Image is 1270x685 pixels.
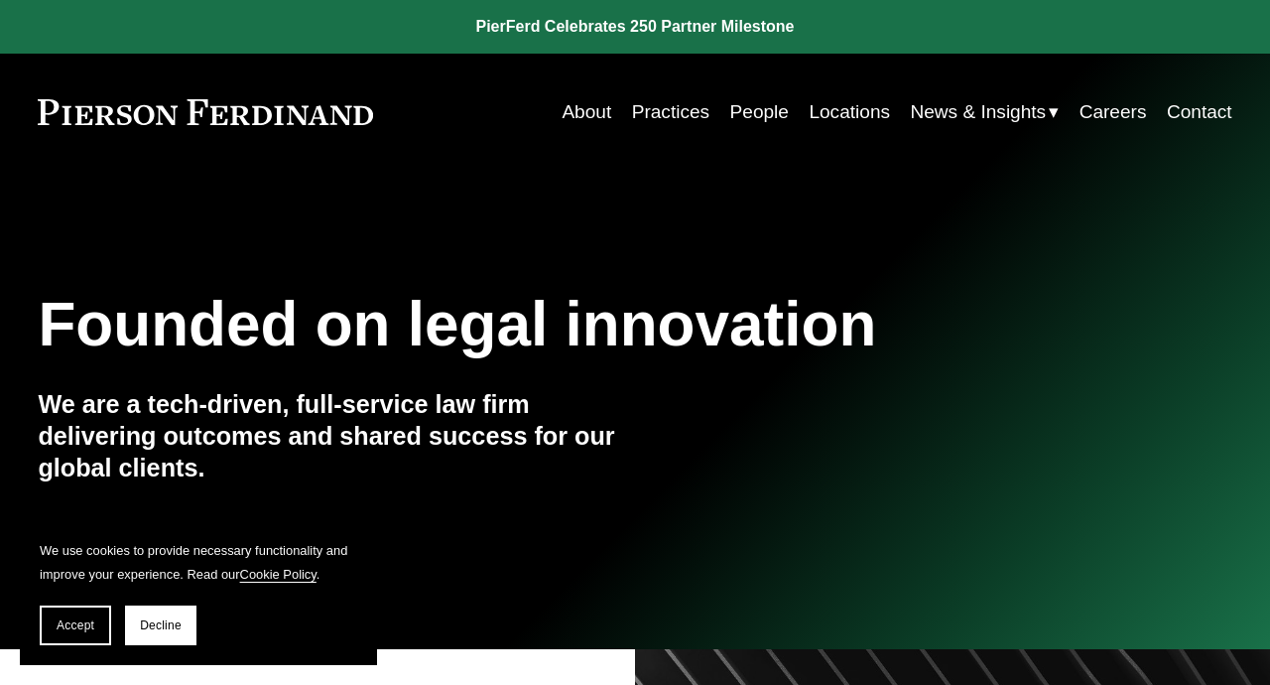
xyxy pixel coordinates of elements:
a: Cookie Policy [240,567,317,582]
button: Accept [40,606,111,645]
a: People [730,93,789,131]
h1: Founded on legal innovation [38,289,1033,359]
a: Careers [1079,93,1147,131]
a: Locations [809,93,890,131]
a: Contact [1167,93,1232,131]
a: folder dropdown [910,93,1059,131]
span: Accept [57,618,94,632]
a: About [562,93,611,131]
section: Cookie banner [20,519,377,665]
a: Practices [632,93,709,131]
span: News & Insights [910,95,1046,129]
h4: We are a tech-driven, full-service law firm delivering outcomes and shared success for our global... [38,388,635,483]
p: We use cookies to provide necessary functionality and improve your experience. Read our . [40,539,357,586]
button: Decline [125,606,196,645]
span: Decline [140,618,182,632]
